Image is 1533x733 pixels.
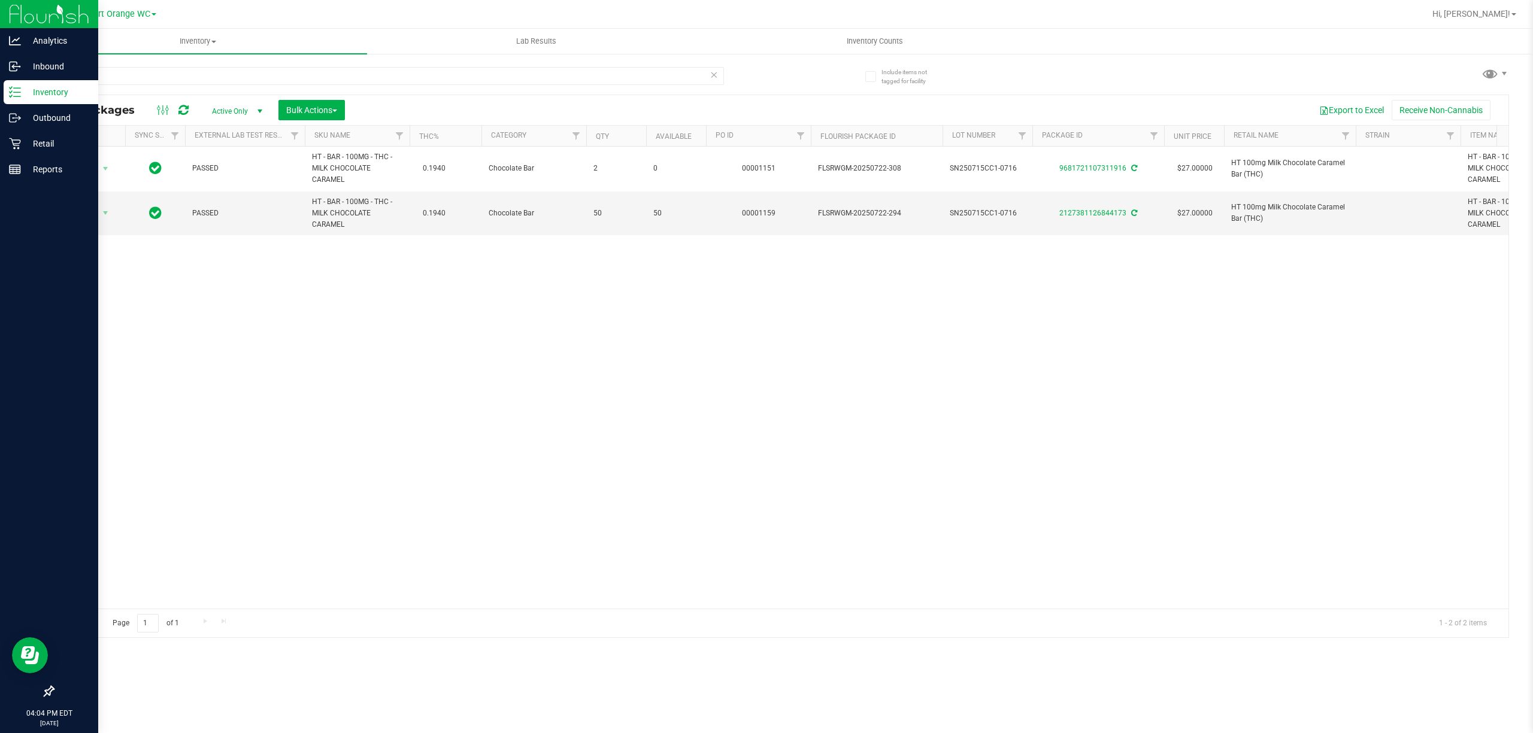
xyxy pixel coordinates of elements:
[192,163,298,174] span: PASSED
[286,105,337,115] span: Bulk Actions
[881,68,941,86] span: Include items not tagged for facility
[656,132,692,141] a: Available
[1470,131,1508,139] a: Item Name
[593,163,639,174] span: 2
[165,126,185,146] a: Filter
[1013,126,1032,146] a: Filter
[1441,126,1461,146] a: Filter
[742,209,775,217] a: 00001159
[9,112,21,124] inline-svg: Outbound
[5,708,93,719] p: 04:04 PM EDT
[742,164,775,172] a: 00001151
[9,163,21,175] inline-svg: Reports
[135,131,181,139] a: Sync Status
[489,208,579,219] span: Chocolate Bar
[312,151,402,186] span: HT - BAR - 100MG - THC - MILK CHOCOLATE CARAMEL
[1059,164,1126,172] a: 9681721107311916
[314,131,350,139] a: SKU Name
[950,208,1025,219] span: SN250715CC1-0716
[149,205,162,221] span: In Sync
[1432,9,1510,19] span: Hi, [PERSON_NAME]!
[21,59,93,74] p: Inbound
[192,208,298,219] span: PASSED
[791,126,811,146] a: Filter
[716,131,734,139] a: PO ID
[285,126,305,146] a: Filter
[62,104,147,117] span: All Packages
[653,208,699,219] span: 50
[88,9,150,19] span: Port Orange WC
[1042,131,1083,139] a: Package ID
[21,162,93,177] p: Reports
[1171,205,1219,222] span: $27.00000
[710,67,718,83] span: Clear
[1365,131,1390,139] a: Strain
[1429,614,1496,632] span: 1 - 2 of 2 items
[98,205,113,221] span: select
[1336,126,1356,146] a: Filter
[831,36,919,47] span: Inventory Counts
[9,138,21,150] inline-svg: Retail
[593,208,639,219] span: 50
[312,196,402,231] span: HT - BAR - 100MG - THC - MILK CHOCOLATE CARAMEL
[1144,126,1164,146] a: Filter
[653,163,699,174] span: 0
[1129,164,1137,172] span: Sync from Compliance System
[596,132,609,141] a: Qty
[390,126,410,146] a: Filter
[950,163,1025,174] span: SN250715CC1-0716
[21,34,93,48] p: Analytics
[29,36,367,47] span: Inventory
[98,160,113,177] span: select
[137,614,159,632] input: 1
[9,60,21,72] inline-svg: Inbound
[1231,202,1349,224] span: HT 100mg Milk Chocolate Caramel Bar (THC)
[818,208,935,219] span: FLSRWGM-20250722-294
[1129,209,1137,217] span: Sync from Compliance System
[489,163,579,174] span: Chocolate Bar
[417,205,452,222] span: 0.1940
[9,86,21,98] inline-svg: Inventory
[1231,157,1349,180] span: HT 100mg Milk Chocolate Caramel Bar (THC)
[53,67,724,85] input: Search Package ID, Item Name, SKU, Lot or Part Number...
[820,132,896,141] a: Flourish Package ID
[12,637,48,673] iframe: Resource center
[952,131,995,139] a: Lot Number
[491,131,526,139] a: Category
[500,36,572,47] span: Lab Results
[149,160,162,177] span: In Sync
[419,132,439,141] a: THC%
[9,35,21,47] inline-svg: Analytics
[102,614,189,632] span: Page of 1
[21,111,93,125] p: Outbound
[818,163,935,174] span: FLSRWGM-20250722-308
[1174,132,1211,141] a: Unit Price
[566,126,586,146] a: Filter
[417,160,452,177] span: 0.1940
[21,136,93,151] p: Retail
[1392,100,1490,120] button: Receive Non-Cannabis
[195,131,289,139] a: External Lab Test Result
[1311,100,1392,120] button: Export to Excel
[21,85,93,99] p: Inventory
[1234,131,1278,139] a: Retail Name
[1171,160,1219,177] span: $27.00000
[1059,209,1126,217] a: 2127381126844173
[5,719,93,728] p: [DATE]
